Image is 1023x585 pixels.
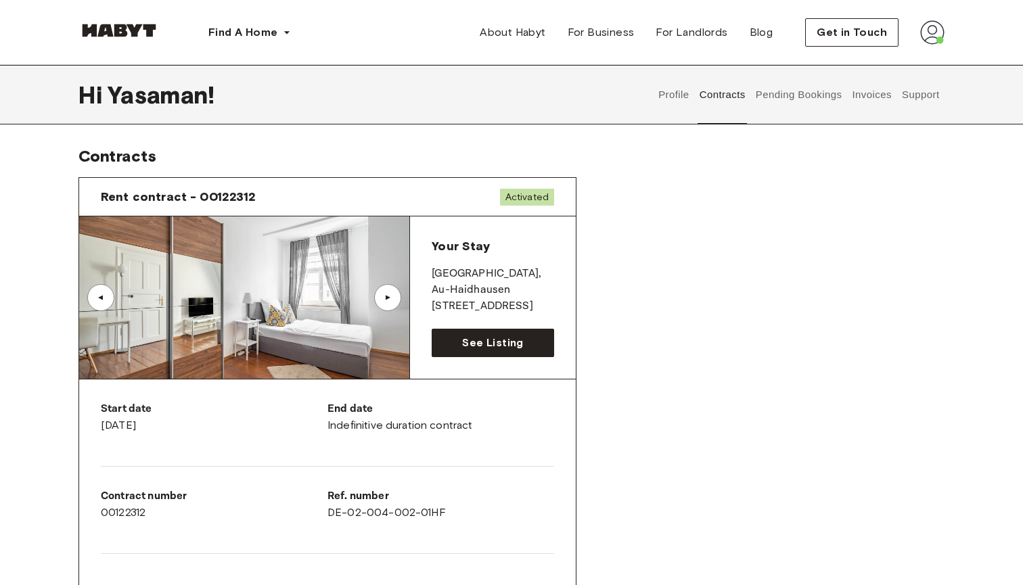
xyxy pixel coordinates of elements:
[198,19,302,46] button: Find A Home
[817,24,887,41] span: Get in Touch
[101,401,327,417] p: Start date
[750,24,773,41] span: Blog
[698,65,747,124] button: Contracts
[654,65,945,124] div: user profile tabs
[645,19,738,46] a: For Landlords
[78,80,108,109] span: Hi
[208,24,277,41] span: Find A Home
[327,401,554,417] p: End date
[78,24,160,37] img: Habyt
[657,65,691,124] button: Profile
[327,488,554,521] div: DE-02-004-002-01HF
[327,488,554,505] p: Ref. number
[920,20,945,45] img: avatar
[805,18,899,47] button: Get in Touch
[79,216,409,379] img: Image of the room
[900,65,941,124] button: Support
[754,65,844,124] button: Pending Bookings
[432,298,554,314] p: [STREET_ADDRESS]
[739,19,784,46] a: Blog
[108,80,214,109] span: Yasaman !
[656,24,727,41] span: For Landlords
[432,329,554,357] a: See Listing
[432,266,554,298] p: [GEOGRAPHIC_DATA] , Au-Haidhausen
[462,335,523,351] span: See Listing
[101,488,327,505] p: Contract number
[432,239,489,254] span: Your Stay
[101,401,327,434] div: [DATE]
[327,401,554,434] div: Indefinitive duration contract
[568,24,635,41] span: For Business
[557,19,645,46] a: For Business
[500,189,554,206] span: Activated
[480,24,545,41] span: About Habyt
[94,294,108,302] div: ▲
[101,488,327,521] div: 00122312
[101,189,256,205] span: Rent contract - 00122312
[469,19,556,46] a: About Habyt
[850,65,893,124] button: Invoices
[381,294,394,302] div: ▲
[78,146,156,166] span: Contracts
